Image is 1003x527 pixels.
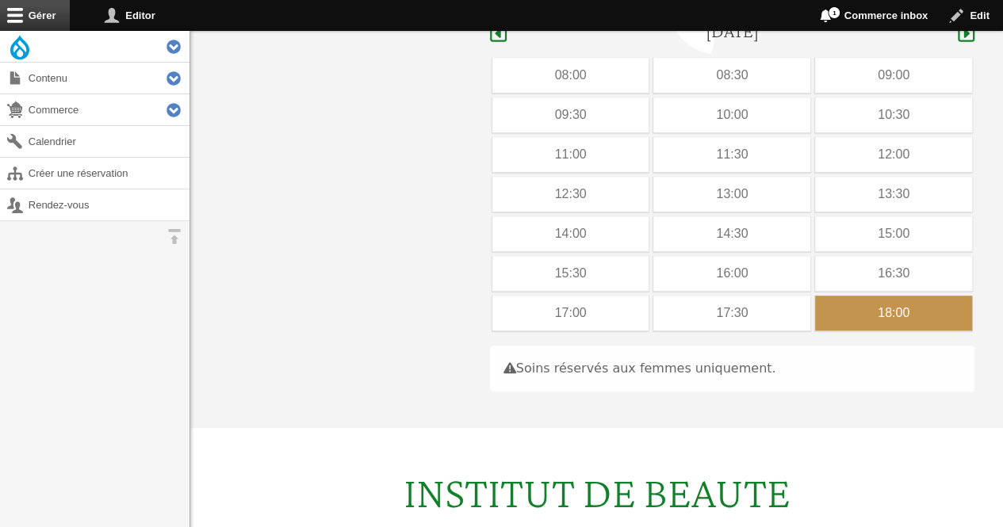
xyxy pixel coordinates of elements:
div: 17:00 [492,296,649,330]
div: 12:00 [815,137,972,172]
div: 15:00 [815,216,972,251]
div: 11:30 [653,137,810,172]
div: 08:00 [492,58,649,93]
div: 13:30 [815,177,972,212]
div: 17:30 [653,296,810,330]
div: 09:00 [815,58,972,93]
div: 08:30 [653,58,810,93]
div: 11:00 [492,137,649,172]
button: Orientation horizontale [159,221,189,252]
div: 10:30 [815,97,972,132]
div: 09:30 [492,97,649,132]
div: 18:00 [815,296,972,330]
div: 10:00 [653,97,810,132]
div: 16:00 [653,256,810,291]
div: 12:30 [492,177,649,212]
div: 15:30 [492,256,649,291]
div: 13:00 [653,177,810,212]
h4: [DATE] [706,20,759,43]
div: Soins réservés aux femmes uniquement. [490,346,974,391]
div: 16:30 [815,256,972,291]
div: 14:00 [492,216,649,251]
span: 1 [828,6,840,19]
div: 14:30 [653,216,810,251]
